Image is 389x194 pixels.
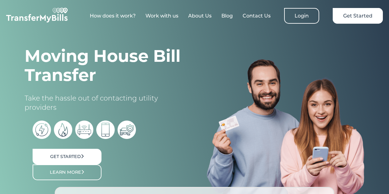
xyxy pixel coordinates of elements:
img: electric bills icon [33,121,51,139]
a: Blog [221,13,233,19]
img: phone bill icon [96,121,115,139]
a: How does it work? [90,13,136,19]
img: gas bills icon [54,121,72,139]
img: car insurance icon [117,121,136,139]
img: TransferMyBills.com - Helping ease the stress of moving [6,8,68,22]
a: About Us [188,13,212,19]
img: broadband icon [75,121,93,139]
a: Learn More [33,164,101,180]
a: Get Started [33,149,101,164]
p: Take the hassle out of contacting utility providers [25,94,182,112]
a: Get Started [333,8,383,24]
a: Contact Us [243,13,271,19]
a: Work with us [145,13,178,19]
a: Login [284,8,319,24]
h1: Moving House Bill Transfer [25,46,182,85]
